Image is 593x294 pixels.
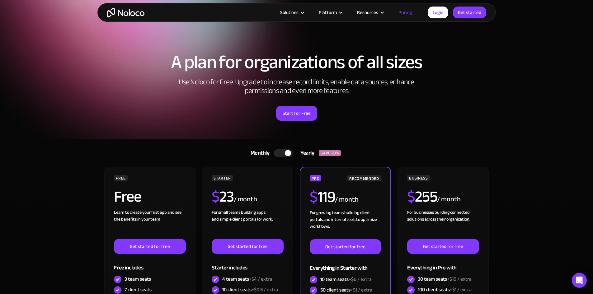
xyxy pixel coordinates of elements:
[437,194,460,204] div: / month
[293,148,319,158] div: Yearly
[243,148,274,158] div: Monthly
[212,239,283,254] a: Get started for free
[418,286,472,293] div: 100 client seats
[125,276,151,282] div: 3 team seats
[222,286,278,293] div: 10 client seats
[347,175,381,181] div: RECOMMENDED
[310,254,381,274] div: Everything in Starter with
[407,239,479,254] a: Get started for free
[319,150,341,156] div: SAVE 20%
[572,273,587,288] div: Open Intercom Messenger
[212,182,219,211] span: $
[114,209,186,239] div: Learn to create your first app and see the benefits in your team ‍
[407,189,437,204] h2: 255
[114,254,186,274] div: Free includes
[407,209,479,239] div: For businesses building connected solutions across their organization. ‍
[407,182,415,211] span: $
[276,106,317,121] a: Start for Free
[212,175,233,181] div: STARTER
[310,189,335,205] h2: 119
[319,8,337,16] div: Platform
[453,7,486,18] a: Get started
[107,8,144,17] a: home
[212,189,234,204] h2: 23
[310,209,381,239] div: For growing teams building client portals and internal tools to optimize workflows.
[280,8,299,16] div: Solutions
[320,276,372,283] div: 10 team seats
[311,8,349,16] div: Platform
[447,274,472,284] span: +$10 / extra
[357,8,378,16] div: Resources
[310,182,318,212] span: $
[222,276,272,282] div: 4 team seats
[249,274,272,284] span: +$4 / extra
[114,189,141,204] h2: Free
[335,195,358,205] div: / month
[407,254,479,274] div: Everything in Pro with
[349,275,372,284] span: +$6 / extra
[418,276,472,282] div: 30 team seats
[114,239,186,254] a: Get started for free
[428,7,448,18] a: Login
[212,254,283,274] div: Starter includes
[272,8,311,16] div: Solutions
[114,175,128,181] div: FREE
[172,78,421,95] h2: Use Noloco for Free. Upgrade to increase record limits, enable data sources, enhance permissions ...
[234,194,257,204] div: / month
[310,175,321,181] div: PRO
[407,175,430,181] div: BUSINESS
[310,239,381,254] a: Get started for free
[212,209,283,239] div: For small teams building apps and simple client portals for work. ‍
[125,286,152,293] div: 7 client seats
[104,53,490,72] h1: A plan for organizations of all sizes
[349,8,391,16] div: Resources
[320,287,372,293] div: 50 client seats
[391,8,420,16] a: Pricing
